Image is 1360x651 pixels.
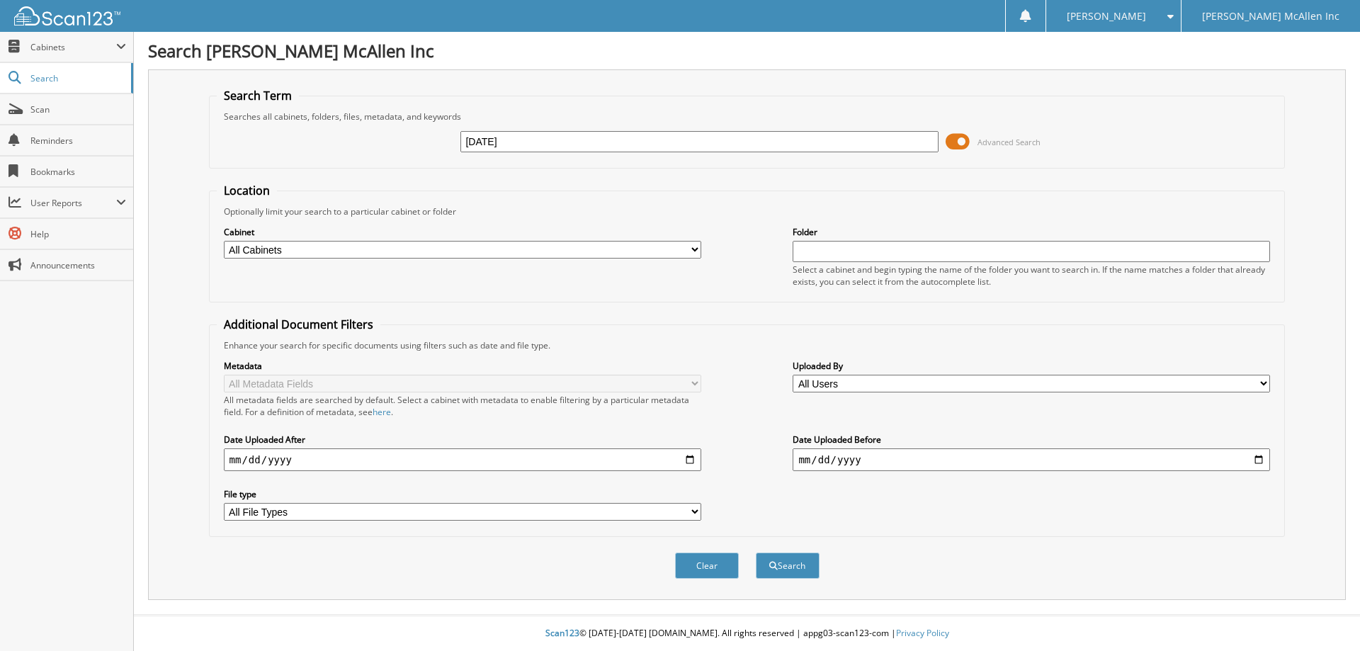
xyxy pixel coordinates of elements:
span: Search [30,72,124,84]
div: Searches all cabinets, folders, files, metadata, and keywords [217,111,1278,123]
div: © [DATE]-[DATE] [DOMAIN_NAME]. All rights reserved | appg03-scan123-com | [134,616,1360,651]
span: Reminders [30,135,126,147]
span: Bookmarks [30,166,126,178]
label: Folder [793,226,1270,238]
button: Search [756,553,820,579]
span: Help [30,228,126,240]
iframe: Chat Widget [1289,583,1360,651]
a: here [373,406,391,418]
label: Cabinet [224,226,701,238]
img: scan123-logo-white.svg [14,6,120,26]
span: [PERSON_NAME] McAllen Inc [1202,12,1339,21]
label: Date Uploaded After [224,434,701,446]
span: Announcements [30,259,126,271]
span: [PERSON_NAME] [1067,12,1146,21]
span: User Reports [30,197,116,209]
div: Optionally limit your search to a particular cabinet or folder [217,205,1278,217]
label: File type [224,488,701,500]
a: Privacy Policy [896,627,949,639]
input: start [224,448,701,471]
button: Clear [675,553,739,579]
div: Select a cabinet and begin typing the name of the folder you want to search in. If the name match... [793,264,1270,288]
legend: Location [217,183,277,198]
legend: Search Term [217,88,299,103]
span: Cabinets [30,41,116,53]
legend: Additional Document Filters [217,317,380,332]
input: end [793,448,1270,471]
span: Scan123 [545,627,579,639]
label: Uploaded By [793,360,1270,372]
h1: Search [PERSON_NAME] McAllen Inc [148,39,1346,62]
span: Scan [30,103,126,115]
div: Enhance your search for specific documents using filters such as date and file type. [217,339,1278,351]
div: All metadata fields are searched by default. Select a cabinet with metadata to enable filtering b... [224,394,701,418]
label: Metadata [224,360,701,372]
label: Date Uploaded Before [793,434,1270,446]
span: Advanced Search [977,137,1041,147]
